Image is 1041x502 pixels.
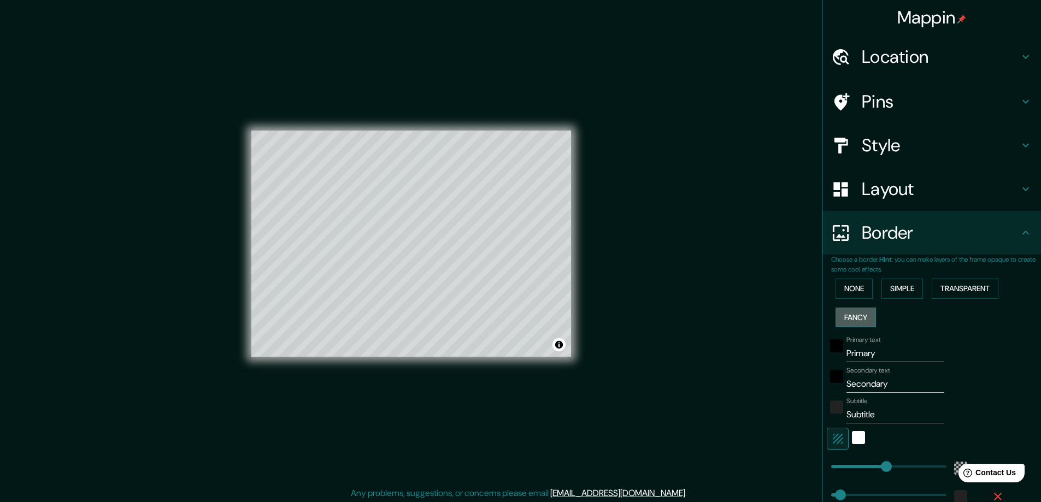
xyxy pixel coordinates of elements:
button: black [830,339,843,352]
button: Transparent [932,279,998,299]
label: Primary text [846,335,880,345]
h4: Location [862,46,1019,68]
h4: Border [862,222,1019,244]
h4: Layout [862,178,1019,200]
img: pin-icon.png [957,15,966,23]
div: Layout [822,167,1041,211]
button: Toggle attribution [552,338,566,351]
div: Pins [822,80,1041,123]
div: Style [822,123,1041,167]
button: white [852,431,865,444]
button: Fancy [836,308,876,328]
div: . [689,487,691,500]
button: Simple [881,279,923,299]
button: None [836,279,873,299]
b: Hint [879,255,892,264]
iframe: Help widget launcher [944,459,1029,490]
p: Choose a border. : you can make layers of the frame opaque to create some cool effects. [831,255,1041,274]
h4: Pins [862,91,1019,113]
h4: Style [862,134,1019,156]
div: . [687,487,689,500]
button: color-222222 [830,400,843,414]
label: Subtitle [846,397,868,406]
a: [EMAIL_ADDRESS][DOMAIN_NAME] [550,487,685,499]
p: Any problems, suggestions, or concerns please email . [351,487,687,500]
button: black [830,370,843,383]
div: Location [822,35,1041,79]
h4: Mappin [897,7,967,28]
label: Secondary text [846,366,890,375]
div: Border [822,211,1041,255]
